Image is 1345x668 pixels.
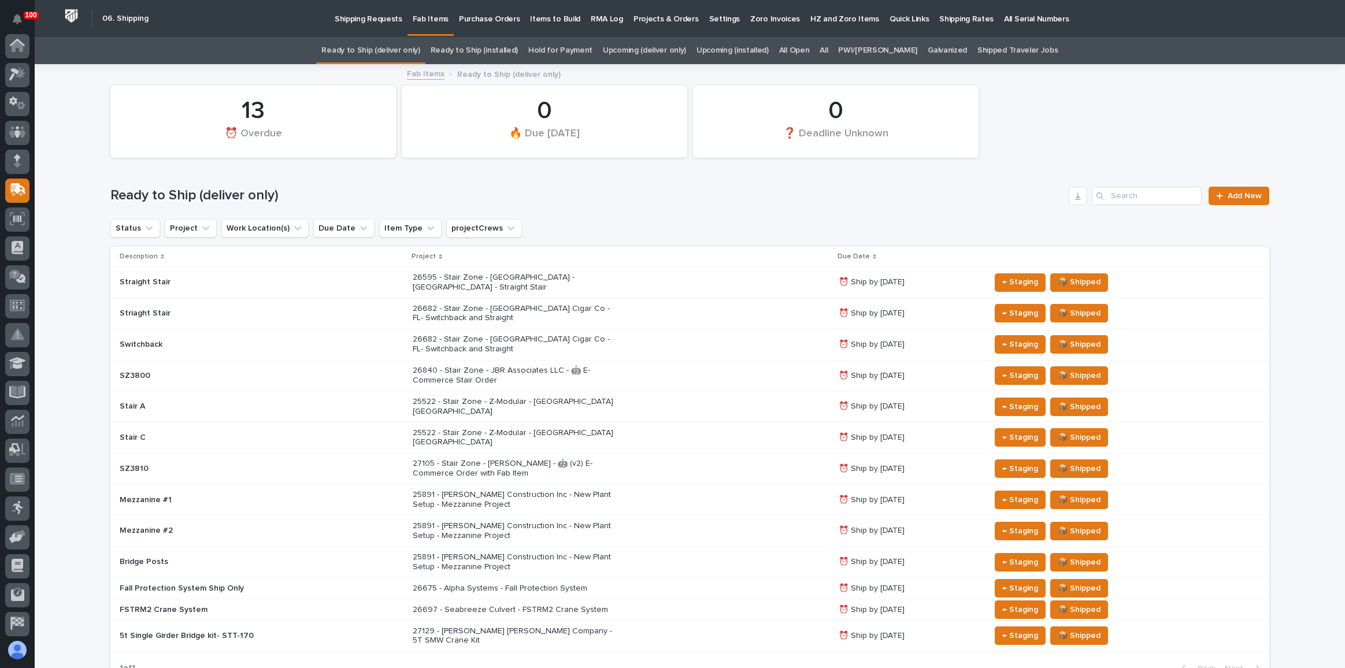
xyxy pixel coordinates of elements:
[839,464,981,474] p: ⏰ Ship by [DATE]
[1050,579,1108,598] button: 📦 Shipped
[120,402,322,411] p: Stair A
[25,11,37,19] p: 100
[995,459,1046,478] button: ← Staging
[839,277,981,287] p: ⏰ Ship by [DATE]
[995,522,1046,540] button: ← Staging
[1002,524,1038,538] span: ← Staging
[839,495,981,505] p: ⏰ Ship by [DATE]
[713,127,959,151] div: ❓ Deadline Unknown
[995,626,1046,645] button: ← Staging
[995,600,1046,619] button: ← Staging
[1058,524,1101,538] span: 📦 Shipped
[1050,398,1108,416] button: 📦 Shipped
[839,402,981,411] p: ⏰ Ship by [DATE]
[5,638,29,662] button: users-avatar
[839,605,981,615] p: ⏰ Ship by [DATE]
[1002,555,1038,569] span: ← Staging
[421,127,668,151] div: 🔥 Due [DATE]
[528,37,592,64] a: Hold for Payment
[1058,493,1101,507] span: 📦 Shipped
[421,97,668,125] div: 0
[120,557,322,567] p: Bridge Posts
[839,526,981,536] p: ⏰ Ship by [DATE]
[431,37,518,64] a: Ready to Ship (installed)
[1002,275,1038,289] span: ← Staging
[110,360,1269,391] tr: SZ380026840 - Stair Zone - JBR Associates LLC - 🤖 E-Commerce Stair Order⏰ Ship by [DATE]← Staging...
[110,620,1269,651] tr: 5t Single Girder Bridge kit- STT-17027129 - [PERSON_NAME] [PERSON_NAME] Company - 5T SMW Crane Ki...
[120,309,322,318] p: Striaght Stair
[130,97,376,125] div: 13
[413,552,615,572] p: 25891 - [PERSON_NAME] Construction Inc - New Plant Setup - Mezzanine Project
[110,453,1269,484] tr: SZ381027105 - Stair Zone - [PERSON_NAME] - 🤖 (v2) E-Commerce Order with Fab Item⏰ Ship by [DATE]←...
[110,187,1064,204] h1: Ready to Ship (deliver only)
[1058,462,1101,476] span: 📦 Shipped
[977,37,1058,64] a: Shipped Traveler Jobs
[1050,335,1108,354] button: 📦 Shipped
[839,433,981,443] p: ⏰ Ship by [DATE]
[413,304,615,324] p: 26682 - Stair Zone - [GEOGRAPHIC_DATA] Cigar Co - FL- Switchback and Straight
[110,267,1269,298] tr: Straight Stair26595 - Stair Zone - [GEOGRAPHIC_DATA] - [GEOGRAPHIC_DATA] - Straight Stair⏰ Ship b...
[820,37,828,64] a: All
[1058,275,1101,289] span: 📦 Shipped
[928,37,967,64] a: Galvanized
[1050,626,1108,645] button: 📦 Shipped
[407,66,444,80] a: Fab Items
[5,7,29,31] button: Notifications
[412,250,436,263] p: Project
[1002,603,1038,617] span: ← Staging
[603,37,686,64] a: Upcoming (deliver only)
[165,219,217,237] button: Project
[120,464,322,474] p: SZ3810
[838,37,917,64] a: PWI/[PERSON_NAME]
[413,273,615,292] p: 26595 - Stair Zone - [GEOGRAPHIC_DATA] - [GEOGRAPHIC_DATA] - Straight Stair
[1002,431,1038,444] span: ← Staging
[995,304,1046,322] button: ← Staging
[1050,428,1108,447] button: 📦 Shipped
[1050,304,1108,322] button: 📦 Shipped
[839,631,981,641] p: ⏰ Ship by [DATE]
[120,526,322,536] p: Mezzanine #2
[110,484,1269,515] tr: Mezzanine #125891 - [PERSON_NAME] Construction Inc - New Plant Setup - Mezzanine Project⏰ Ship by...
[1092,187,1202,205] div: Search
[413,626,615,646] p: 27129 - [PERSON_NAME] [PERSON_NAME] Company - 5T SMW Crane Kit
[413,366,615,385] p: 26840 - Stair Zone - JBR Associates LLC - 🤖 E-Commerce Stair Order
[1058,337,1101,351] span: 📦 Shipped
[1002,493,1038,507] span: ← Staging
[995,553,1046,571] button: ← Staging
[1002,581,1038,595] span: ← Staging
[1002,337,1038,351] span: ← Staging
[713,97,959,125] div: 0
[457,67,561,80] p: Ready to Ship (deliver only)
[1058,369,1101,383] span: 📦 Shipped
[1050,366,1108,385] button: 📦 Shipped
[413,490,615,510] p: 25891 - [PERSON_NAME] Construction Inc - New Plant Setup - Mezzanine Project
[413,584,615,593] p: 26675 - Alpha Systems - Fall Protection System
[779,37,810,64] a: All Open
[120,250,158,263] p: Description
[839,557,981,567] p: ⏰ Ship by [DATE]
[995,273,1046,292] button: ← Staging
[14,14,29,32] div: Notifications100
[120,277,322,287] p: Straight Stair
[1050,553,1108,571] button: 📦 Shipped
[839,340,981,350] p: ⏰ Ship by [DATE]
[110,599,1269,620] tr: FSTRM2 Crane System26697 - Seabreeze Culvert - FSTRM2 Crane System⏰ Ship by [DATE]← Staging📦 Shipped
[1228,192,1262,200] span: Add New
[995,398,1046,416] button: ← Staging
[839,309,981,318] p: ⏰ Ship by [DATE]
[696,37,769,64] a: Upcoming (installed)
[1050,522,1108,540] button: 📦 Shipped
[1058,581,1101,595] span: 📦 Shipped
[995,366,1046,385] button: ← Staging
[1058,431,1101,444] span: 📦 Shipped
[110,329,1269,360] tr: Switchback26682 - Stair Zone - [GEOGRAPHIC_DATA] Cigar Co - FL- Switchback and Straight⏰ Ship by ...
[838,250,870,263] p: Due Date
[120,584,322,593] p: Fall Protection System Ship Only
[1058,306,1101,320] span: 📦 Shipped
[110,391,1269,422] tr: Stair A25522 - Stair Zone - Z-Modular - [GEOGRAPHIC_DATA] [GEOGRAPHIC_DATA]⏰ Ship by [DATE]← Stag...
[313,219,375,237] button: Due Date
[995,579,1046,598] button: ← Staging
[1058,400,1101,414] span: 📦 Shipped
[110,547,1269,578] tr: Bridge Posts25891 - [PERSON_NAME] Construction Inc - New Plant Setup - Mezzanine Project⏰ Ship by...
[1058,555,1101,569] span: 📦 Shipped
